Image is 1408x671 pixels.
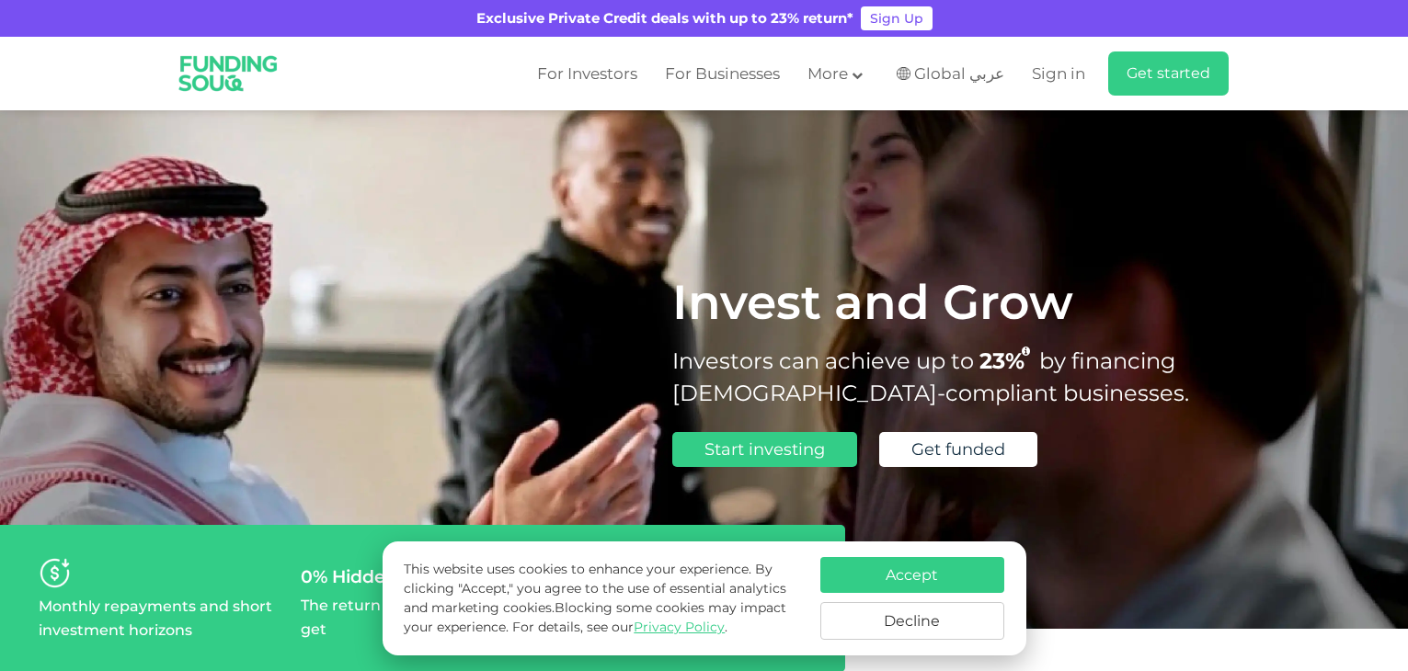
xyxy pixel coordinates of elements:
[166,40,291,107] img: Logo
[704,439,825,460] span: Start investing
[897,67,910,80] img: SA Flag
[914,63,1004,85] span: Global عربي
[404,599,786,635] span: Blocking some cookies may impact your experience.
[911,439,1005,460] span: Get funded
[820,557,1004,593] button: Accept
[672,347,1189,406] span: by financing [DEMOGRAPHIC_DATA]-compliant businesses.
[1127,64,1210,82] span: Get started
[634,619,725,635] a: Privacy Policy
[1022,347,1030,357] i: 23% IRR (expected) ~ 15% Net yield (expected)
[879,432,1037,467] a: Get funded
[39,557,71,589] img: personaliseYourRisk
[404,560,801,637] p: This website uses cookies to enhance your experience. By clicking "Accept," you agree to the use ...
[301,594,544,642] p: The return you see is what you get
[672,432,857,467] a: Start investing
[301,566,544,587] div: 0% Hidden Fees
[672,347,974,374] span: Investors can achieve up to
[476,8,853,29] div: Exclusive Private Credit deals with up to 23% return*
[532,59,642,89] a: For Investors
[39,595,282,643] p: Monthly repayments and short investment horizons
[1032,64,1085,83] span: Sign in
[512,619,727,635] span: For details, see our .
[820,602,1004,640] button: Decline
[979,347,1039,374] span: 23%
[807,64,848,83] span: More
[1027,59,1085,89] a: Sign in
[861,6,933,30] a: Sign Up
[672,273,1073,331] span: Invest and Grow
[660,59,784,89] a: For Businesses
